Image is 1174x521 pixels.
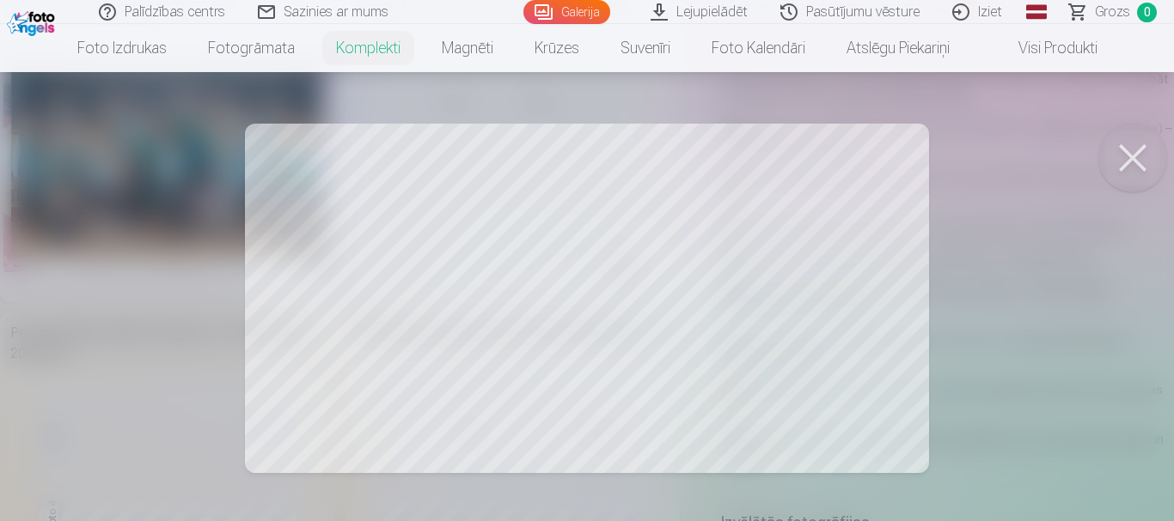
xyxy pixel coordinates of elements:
span: Grozs [1095,2,1130,22]
a: Magnēti [421,24,514,72]
span: 0 [1137,3,1157,22]
a: Atslēgu piekariņi [826,24,970,72]
a: Visi produkti [970,24,1118,72]
img: /fa1 [7,7,59,36]
a: Foto kalendāri [691,24,826,72]
a: Foto izdrukas [57,24,187,72]
a: Krūzes [514,24,600,72]
a: Suvenīri [600,24,691,72]
a: Fotogrāmata [187,24,315,72]
a: Komplekti [315,24,421,72]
